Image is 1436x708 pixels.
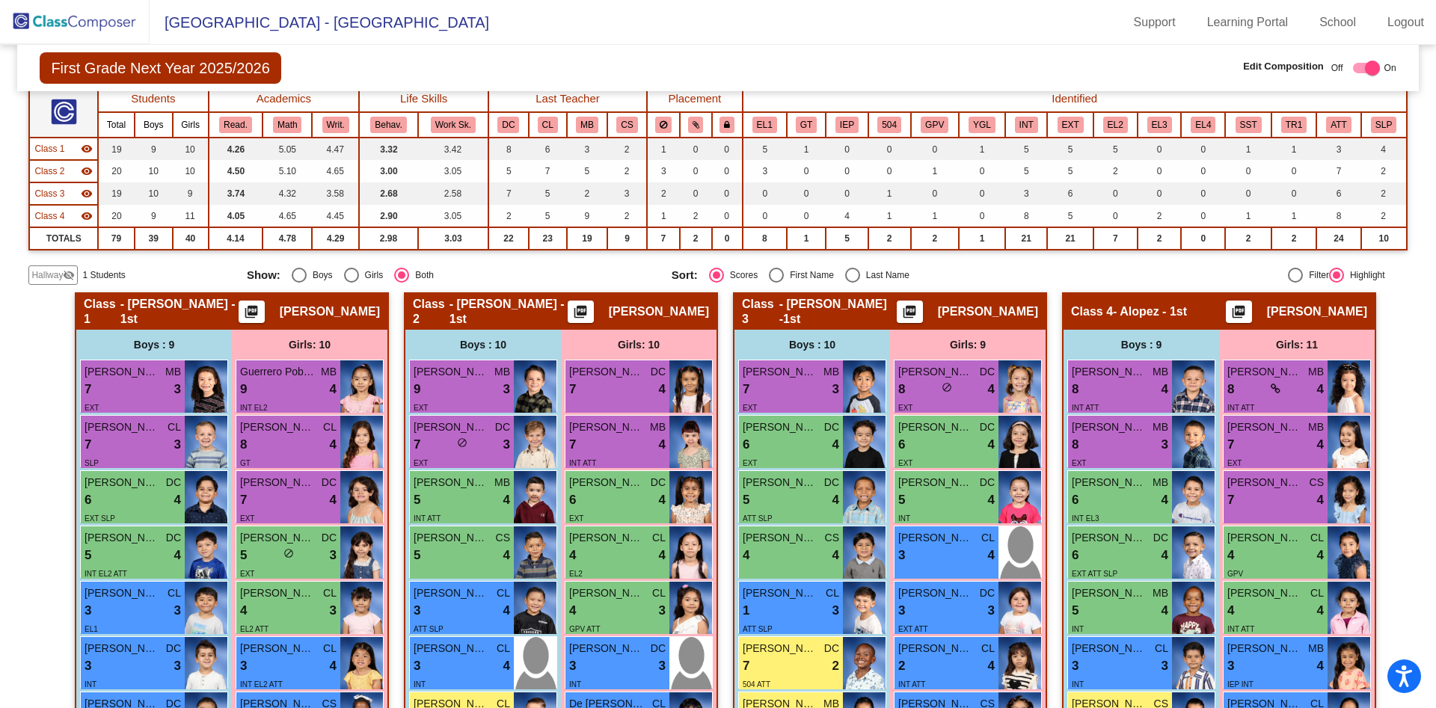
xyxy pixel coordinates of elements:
th: Student Study Team [1225,112,1271,138]
td: 10 [135,182,173,205]
th: Boys [135,112,173,138]
th: Mary Breen [567,112,607,138]
td: 0 [743,205,787,227]
th: English Language Learner 3 [1138,112,1182,138]
td: 0 [1093,182,1138,205]
td: 5 [529,205,567,227]
td: 2.58 [418,182,488,205]
span: First Grade Next Year 2025/2026 [40,52,280,84]
td: 5 [488,160,529,182]
th: Keep away students [647,112,680,138]
span: 4 [988,380,995,399]
td: 5 [567,160,607,182]
td: 0 [1181,160,1225,182]
td: 2 [1361,160,1407,182]
div: Both [409,268,434,282]
td: 5 [1047,138,1093,160]
th: Academics [209,86,360,112]
div: Boys : 9 [76,330,232,360]
td: 7 [647,227,680,250]
button: YGL [969,117,995,133]
td: 10 [1361,227,1407,250]
th: English Language Learner 1 [743,112,787,138]
span: 3 [503,380,510,399]
td: 20 [98,205,135,227]
div: Girls [359,268,384,282]
td: 2 [1225,227,1271,250]
span: MB [494,364,510,380]
span: Hallway [31,268,63,282]
div: Filter [1303,268,1329,282]
td: 39 [135,227,173,250]
button: Work Sk. [431,117,476,133]
span: 9 [240,380,247,399]
span: 4 [659,380,666,399]
td: 4.29 [312,227,359,250]
th: Extrovert [1047,112,1093,138]
td: 0 [911,182,959,205]
span: Class 2 [34,164,64,178]
td: 3.74 [209,182,263,205]
th: Speech Only IEP [1361,112,1407,138]
td: 3 [1316,138,1360,160]
td: 0 [787,182,826,205]
td: 7 [529,160,567,182]
span: - [PERSON_NAME] - 1st [449,297,568,327]
td: 1 [1271,205,1317,227]
button: DC [497,117,519,133]
div: Boys : 10 [734,330,890,360]
td: 9 [135,138,173,160]
td: 0 [787,160,826,182]
td: 21 [1047,227,1093,250]
td: 79 [98,227,135,250]
td: 4.45 [312,205,359,227]
td: 0 [743,182,787,205]
td: 0 [959,160,1005,182]
span: MB [321,364,337,380]
td: 1 [868,182,911,205]
td: 1 [959,227,1005,250]
button: TR1 [1281,117,1307,133]
th: Individualized Education Plan [826,112,868,138]
td: 0 [1181,182,1225,205]
div: Boys : 9 [1064,330,1219,360]
span: Show: [247,268,280,282]
td: 3.58 [312,182,359,205]
td: 10 [135,160,173,182]
td: 0 [826,182,868,205]
span: MB [165,364,181,380]
button: Behav. [370,117,406,133]
span: 3 [174,380,181,399]
button: GPV [921,117,948,133]
td: 0 [712,182,743,205]
td: 9 [135,205,173,227]
td: 0 [1181,205,1225,227]
td: 5 [1047,160,1093,182]
button: Read. [219,117,252,133]
th: Students [98,86,209,112]
td: 11 [173,205,209,227]
td: 2 [1361,182,1407,205]
span: 8 [1072,380,1078,399]
td: 5 [743,138,787,160]
th: Chelsie Simpson [607,112,647,138]
td: 0 [680,182,712,205]
th: Keep with students [680,112,712,138]
div: Girls: 10 [561,330,717,360]
td: 3.03 [418,227,488,250]
td: 9 [607,227,647,250]
div: Boys [307,268,333,282]
div: Last Name [860,268,909,282]
span: DC [651,364,666,380]
td: 1 [868,205,911,227]
td: 22 [488,227,529,250]
span: 7 [85,380,91,399]
td: 0 [1093,205,1138,227]
span: - [PERSON_NAME] -1st [779,297,897,327]
button: SST [1236,117,1262,133]
th: English Language Learner 2 [1093,112,1138,138]
button: 504 [877,117,901,133]
td: 0 [712,227,743,250]
th: Good Parent Volunteer [911,112,959,138]
td: 1 [647,205,680,227]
